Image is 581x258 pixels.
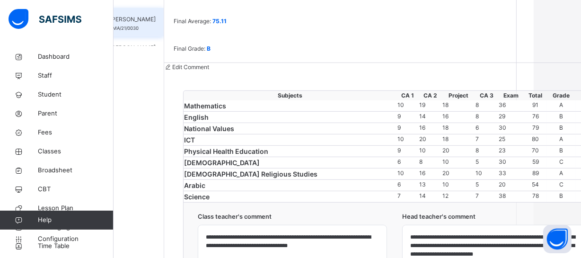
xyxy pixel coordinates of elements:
[419,169,441,178] div: 16
[532,158,539,165] span: 59
[559,135,563,142] span: A
[532,101,538,108] span: 91
[532,192,539,199] span: 78
[397,180,418,189] div: 6
[442,91,475,100] th: Project
[559,192,563,199] span: B
[475,146,498,155] div: 8
[559,181,563,188] span: C
[498,91,524,100] th: Exam
[397,192,418,200] div: 7
[532,169,539,177] span: 89
[419,180,441,189] div: 13
[38,71,114,80] span: Staff
[532,113,539,120] span: 76
[559,124,563,131] span: B
[499,158,523,166] div: 30
[475,169,498,178] div: 10
[184,102,226,110] span: Mathematics
[499,169,523,178] div: 33
[38,109,114,118] span: Parent
[475,158,498,166] div: 5
[38,166,114,175] span: Broadsheet
[442,112,475,121] div: 16
[419,112,441,121] div: 14
[442,146,475,155] div: 20
[184,170,317,178] span: [DEMOGRAPHIC_DATA] Religious Studies
[184,91,397,100] th: Subjects
[397,146,418,155] div: 9
[419,192,441,200] div: 14
[442,135,475,143] div: 18
[184,136,195,144] span: ICT
[532,147,539,154] span: 70
[419,91,442,100] th: CA 2
[559,158,563,165] span: C
[442,158,475,166] div: 10
[475,112,498,121] div: 8
[38,128,114,137] span: Fees
[38,234,113,244] span: Configuration
[397,169,418,178] div: 10
[110,44,156,52] span: [PERSON_NAME]
[532,124,539,131] span: 79
[38,52,114,62] span: Dashboard
[184,181,205,189] span: Arabic
[184,193,210,201] span: Science
[532,181,539,188] span: 54
[397,135,418,143] div: 10
[475,91,498,100] th: CA 3
[9,9,81,29] img: safsims
[442,180,475,189] div: 10
[419,101,441,109] div: 19
[559,113,563,120] span: B
[559,169,563,177] span: A
[397,112,418,121] div: 9
[475,192,498,200] div: 7
[184,147,268,155] span: Physical Health Education
[499,124,523,132] div: 30
[212,18,227,25] span: 75.11
[419,146,441,155] div: 10
[442,169,475,178] div: 20
[559,101,563,108] span: A
[174,18,212,25] span: Final Average:
[499,146,523,155] div: 23
[442,192,475,200] div: 12
[499,192,523,200] div: 38
[397,158,418,166] div: 6
[543,225,572,253] button: Open asap
[110,26,139,31] span: BMA/21/0030
[419,158,441,166] div: 8
[38,204,114,213] span: Lesson Plan
[547,91,575,100] th: Grade
[198,212,387,221] span: Class teacher's comment
[419,124,441,132] div: 16
[419,135,441,143] div: 20
[442,101,475,109] div: 18
[397,124,418,132] div: 9
[559,147,563,154] span: B
[38,215,113,225] span: Help
[174,45,207,52] span: Final Grade:
[172,63,209,71] span: Edit Comment
[475,135,498,143] div: 7
[38,185,114,194] span: CBT
[499,101,523,109] div: 36
[499,135,523,143] div: 25
[528,92,542,99] span: Total
[499,180,523,189] div: 20
[184,125,234,133] span: National Values
[397,91,419,100] th: CA 1
[475,124,498,132] div: 6
[397,101,418,109] div: 10
[38,147,114,156] span: Classes
[184,113,209,121] span: English
[499,112,523,121] div: 29
[110,15,156,24] span: [PERSON_NAME]
[475,101,498,109] div: 8
[475,180,498,189] div: 5
[532,135,539,142] span: 80
[38,90,114,99] span: Student
[442,124,475,132] div: 18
